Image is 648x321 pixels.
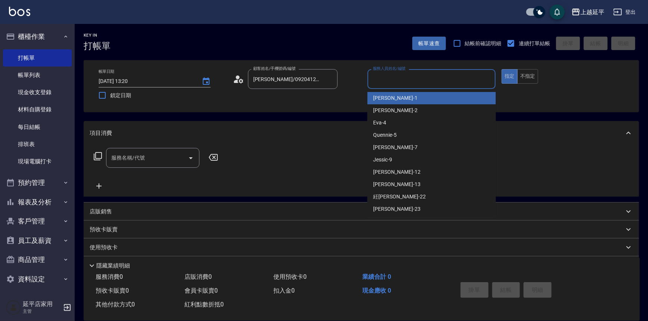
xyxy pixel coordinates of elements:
[373,143,418,151] span: [PERSON_NAME] -7
[84,41,111,51] h3: 打帳單
[90,208,112,216] p: 店販銷售
[373,180,421,188] span: [PERSON_NAME] -13
[110,92,131,99] span: 鎖定日期
[99,69,114,74] label: 帳單日期
[550,4,565,19] button: save
[373,66,406,71] label: 服務人員姓名/編號
[3,153,72,170] a: 現場電腦打卡
[373,193,426,201] span: 紝[PERSON_NAME] -22
[3,250,72,269] button: 商品管理
[568,4,607,20] button: 上越延平
[3,49,72,67] a: 打帳單
[373,156,393,164] span: Jessic -9
[185,273,212,280] span: 店販消費 0
[273,273,307,280] span: 使用預收卡 0
[3,136,72,153] a: 排班表
[84,238,639,256] div: 使用預收卡
[465,40,502,47] span: 結帳前確認明細
[23,300,61,308] h5: 延平店家用
[84,220,639,238] div: 預收卡販賣
[3,231,72,250] button: 員工及薪資
[90,244,118,251] p: 使用預收卡
[502,69,518,84] button: 指定
[197,72,215,90] button: Choose date, selected date is 2025-08-22
[3,84,72,101] a: 現金收支登錄
[99,75,194,87] input: YYYY/MM/DD hh:mm
[373,94,418,102] span: [PERSON_NAME] -1
[3,27,72,46] button: 櫃檯作業
[3,192,72,212] button: 報表及分析
[362,287,391,294] span: 現金應收 0
[373,168,421,176] span: [PERSON_NAME] -12
[84,121,639,145] div: 項目消費
[373,119,387,127] span: Eva -4
[3,173,72,192] button: 預約管理
[96,301,135,308] span: 其他付款方式 0
[3,212,72,231] button: 客戶管理
[519,40,550,47] span: 連續打單結帳
[185,287,218,294] span: 會員卡販賣 0
[96,273,123,280] span: 服務消費 0
[580,7,604,17] div: 上越延平
[253,66,296,71] label: 顧客姓名/手機號碼/編號
[90,129,112,137] p: 項目消費
[3,269,72,289] button: 資料設定
[84,256,639,274] div: 其他付款方式入金可用餘額: 0
[373,107,418,114] span: [PERSON_NAME] -2
[273,287,295,294] span: 扣入金 0
[610,5,639,19] button: 登出
[84,33,111,38] h2: Key In
[185,301,224,308] span: 紅利點數折抵 0
[96,262,130,270] p: 隱藏業績明細
[84,203,639,220] div: 店販銷售
[3,101,72,118] a: 材料自購登錄
[373,131,397,139] span: Quennie -5
[96,287,129,294] span: 預收卡販賣 0
[23,308,61,315] p: 主管
[517,69,538,84] button: 不指定
[362,273,391,280] span: 業績合計 0
[3,118,72,136] a: 每日結帳
[412,37,446,50] button: 帳單速查
[9,7,30,16] img: Logo
[6,300,21,315] img: Person
[3,67,72,84] a: 帳單列表
[90,226,118,234] p: 預收卡販賣
[373,205,421,213] span: [PERSON_NAME] -23
[185,152,197,164] button: Open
